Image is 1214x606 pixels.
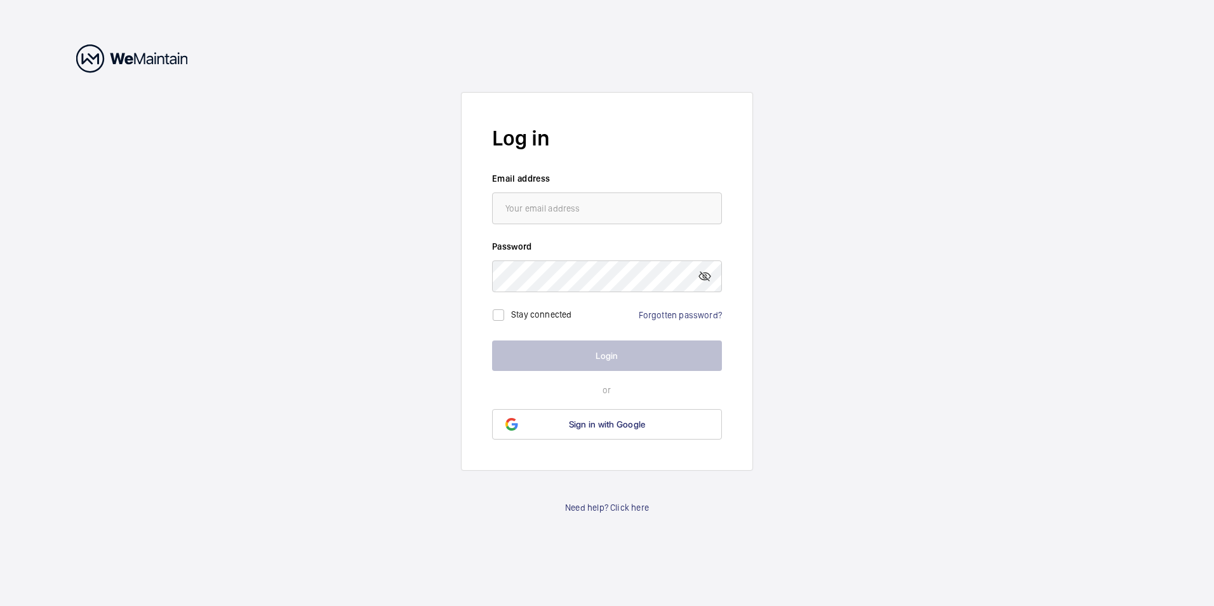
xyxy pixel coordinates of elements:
span: Sign in with Google [569,419,646,429]
a: Need help? Click here [565,501,649,514]
input: Your email address [492,192,722,224]
a: Forgotten password? [639,310,722,320]
p: or [492,384,722,396]
button: Login [492,340,722,371]
label: Email address [492,172,722,185]
h2: Log in [492,123,722,153]
label: Password [492,240,722,253]
label: Stay connected [511,309,572,320]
